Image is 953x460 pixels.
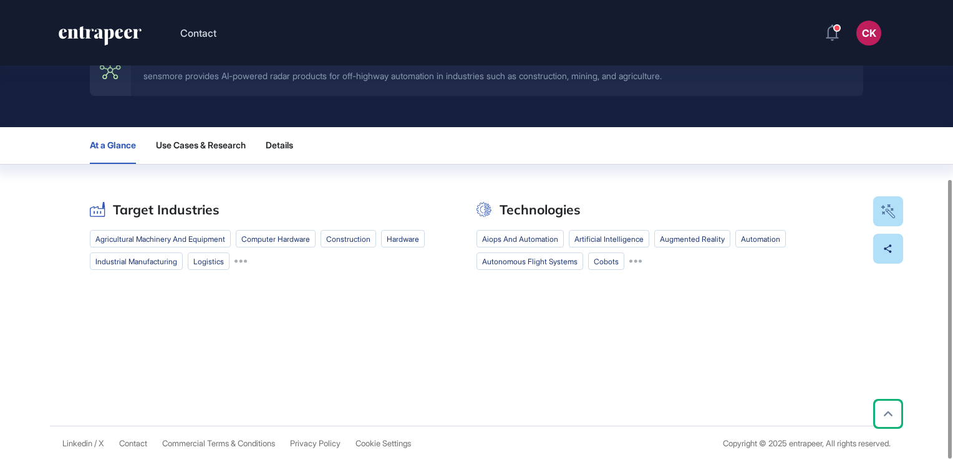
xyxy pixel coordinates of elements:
[588,252,624,270] li: cobots
[188,252,230,270] li: Logistics
[90,252,183,270] li: industrial manufacturing
[500,202,581,218] h2: Technologies
[236,230,316,247] li: computer hardware
[381,230,425,247] li: hardware
[735,230,786,247] li: automation
[654,230,730,247] li: augmented reality
[57,26,143,50] a: entrapeer-logo
[156,140,246,150] span: Use Cases & Research
[90,230,231,247] li: agricultural machinery and equipment
[162,439,275,448] a: Commercial Terms & Conditions
[94,439,97,448] span: /
[569,230,649,247] li: artificial intelligence
[723,439,891,448] div: Copyright © 2025 entrapeer, All rights reserved.
[356,439,411,448] a: Cookie Settings
[119,439,147,448] span: Contact
[99,439,104,448] a: X
[156,127,246,164] button: Use Cases & Research
[180,25,216,41] button: Contact
[90,140,136,150] span: At a Glance
[290,439,341,448] a: Privacy Policy
[266,140,293,150] span: Details
[856,21,881,46] button: CK
[321,230,376,247] li: Construction
[143,69,851,83] div: sensmore provides AI-powered radar products for off-highway automation in industries such as cons...
[476,252,583,270] li: autonomous flight systems
[113,202,220,218] h2: Target Industries
[266,127,303,164] button: Details
[62,439,92,448] a: Linkedin
[90,127,136,164] button: At a Glance
[476,230,564,247] li: aiops and automation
